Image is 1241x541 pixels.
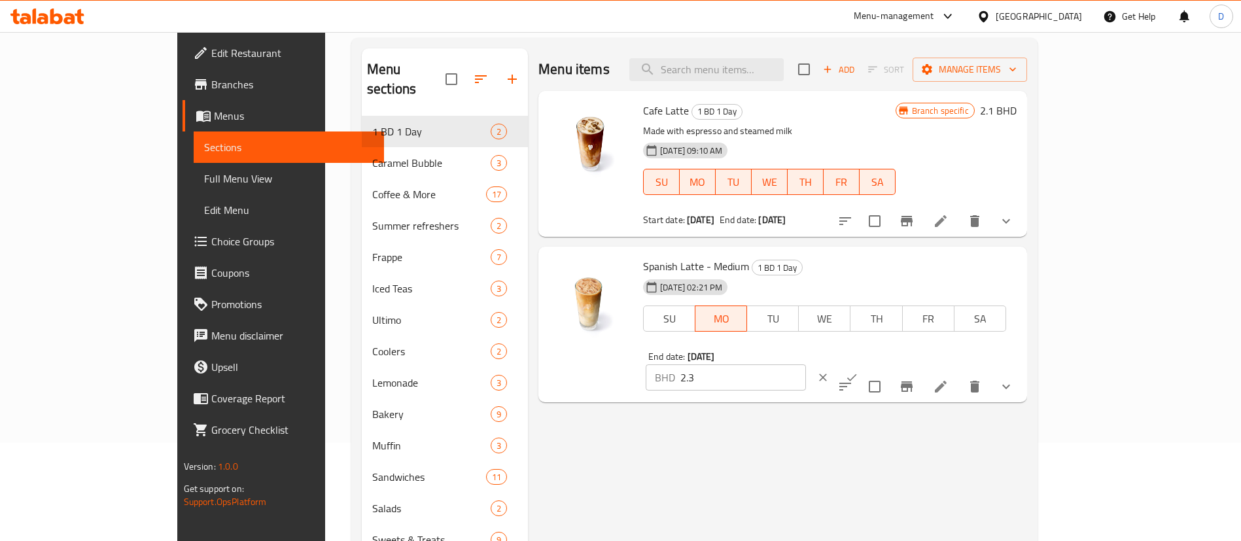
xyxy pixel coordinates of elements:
[183,414,385,445] a: Grocery Checklist
[643,101,689,120] span: Cafe Latte
[687,211,714,228] b: [DATE]
[362,461,528,493] div: Sandwiches11
[655,145,727,157] span: [DATE] 09:10 AM
[913,58,1027,82] button: Manage items
[491,377,506,389] span: 3
[183,288,385,320] a: Promotions
[865,173,890,192] span: SA
[194,194,385,226] a: Edit Menu
[649,309,690,328] span: SU
[372,124,491,139] span: 1 BD 1 Day
[372,249,491,265] div: Frappe
[538,60,610,79] h2: Menu items
[487,471,506,483] span: 11
[372,218,491,234] span: Summer refreshers
[720,211,756,228] span: End date:
[211,296,374,312] span: Promotions
[860,60,913,80] span: Select section first
[824,169,860,195] button: FR
[680,169,716,195] button: MO
[491,218,507,234] div: items
[491,124,507,139] div: items
[183,383,385,414] a: Coverage Report
[680,364,806,391] input: Please enter price
[856,309,897,328] span: TH
[183,257,385,288] a: Coupons
[752,169,788,195] button: WE
[701,309,742,328] span: MO
[362,273,528,304] div: Iced Teas3
[491,502,506,515] span: 2
[184,458,216,475] span: Version:
[497,63,528,95] button: Add section
[491,312,507,328] div: items
[655,281,727,294] span: [DATE] 02:21 PM
[362,398,528,430] div: Bakery9
[204,139,374,155] span: Sections
[211,359,374,375] span: Upsell
[362,430,528,461] div: Muffin3
[372,375,491,391] span: Lemonade
[491,408,506,421] span: 9
[491,375,507,391] div: items
[758,211,786,228] b: [DATE]
[691,104,743,120] div: 1 BD 1 Day
[362,241,528,273] div: Frappe7
[933,213,949,229] a: Edit menu item
[372,438,491,453] div: Muffin
[821,62,856,77] span: Add
[211,391,374,406] span: Coverage Report
[486,469,507,485] div: items
[183,320,385,351] a: Menu disclaimer
[362,336,528,367] div: Coolers2
[372,186,486,202] span: Coffee & More
[549,257,633,341] img: Spanish Latte - Medium
[923,61,1017,78] span: Manage items
[891,371,922,402] button: Branch-specific-item
[860,169,896,195] button: SA
[491,283,506,295] span: 3
[218,458,239,475] span: 1.0.0
[211,234,374,249] span: Choice Groups
[746,305,799,332] button: TU
[194,131,385,163] a: Sections
[990,205,1022,237] button: show more
[998,213,1014,229] svg: Show Choices
[491,281,507,296] div: items
[804,309,845,328] span: WE
[211,77,374,92] span: Branches
[788,169,824,195] button: TH
[850,305,902,332] button: TH
[818,60,860,80] span: Add item
[372,406,491,422] div: Bakery
[491,438,507,453] div: items
[643,256,749,276] span: Spanish Latte - Medium
[959,205,990,237] button: delete
[372,469,486,485] div: Sandwiches
[491,345,506,358] span: 2
[998,379,1014,394] svg: Show Choices
[491,126,506,138] span: 2
[649,173,674,192] span: SU
[372,312,491,328] span: Ultimo
[372,155,491,171] span: Caramel Bubble
[184,480,244,497] span: Get support on:
[372,281,491,296] span: Iced Teas
[211,45,374,61] span: Edit Restaurant
[829,173,854,192] span: FR
[692,104,742,119] span: 1 BD 1 Day
[798,305,850,332] button: WE
[194,163,385,194] a: Full Menu View
[491,440,506,452] span: 3
[959,371,990,402] button: delete
[891,205,922,237] button: Branch-specific-item
[643,169,680,195] button: SU
[362,493,528,524] div: Salads2
[362,304,528,336] div: Ultimo2
[643,211,685,228] span: Start date:
[372,500,491,516] div: Salads
[465,63,497,95] span: Sort sections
